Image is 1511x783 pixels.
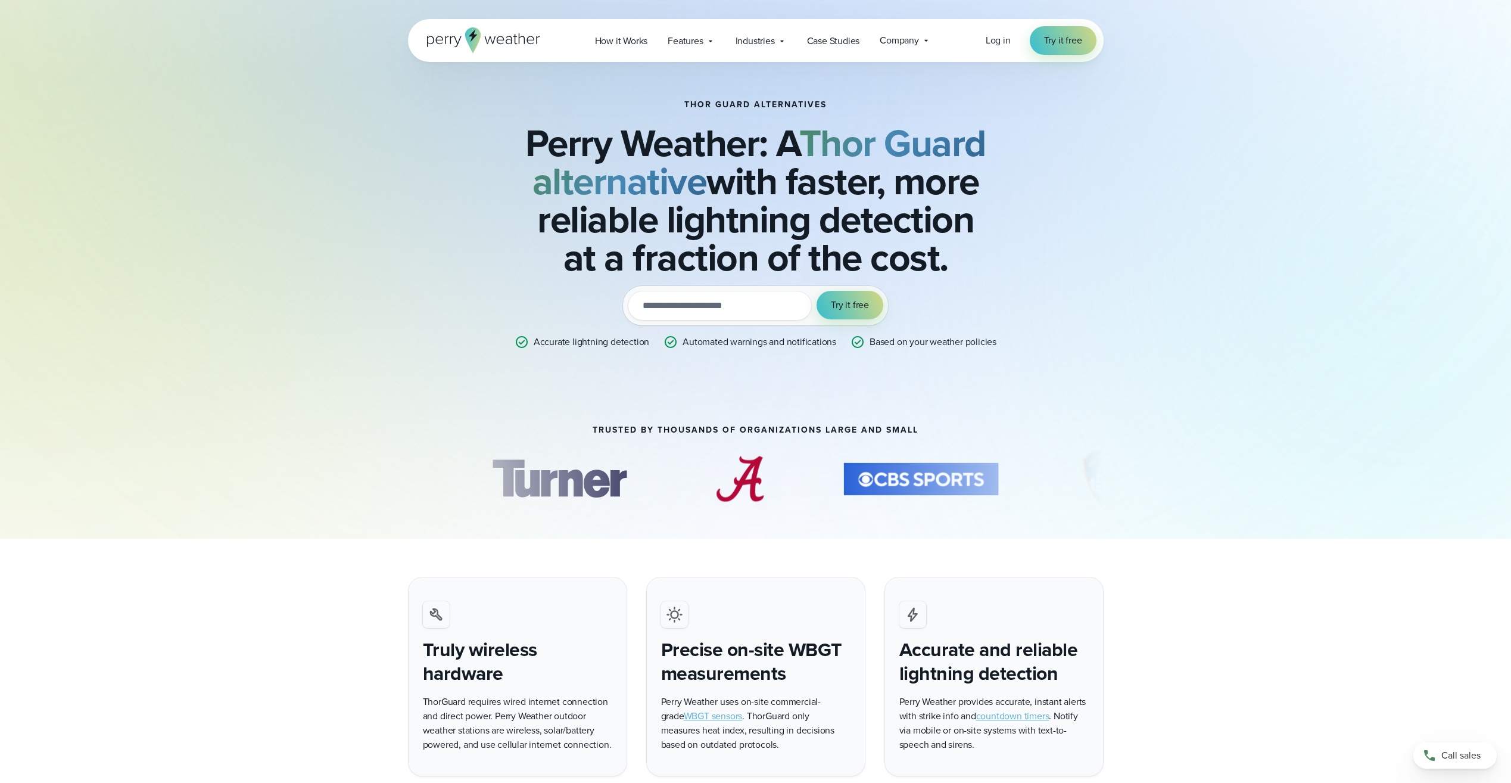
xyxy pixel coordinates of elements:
span: Features [668,34,703,48]
img: University-of-Alabama.svg [701,449,779,509]
img: CBS-Sports.svg [836,449,1005,509]
span: Case Studies [807,34,860,48]
div: 7 of 11 [836,449,1005,509]
h2: Perry Weather: A with faster, more reliable lightning detection at a fraction of the cost. [468,124,1044,276]
h4: Precise on-site WBGT measurements [661,638,850,685]
p: Automated warnings and notifications [683,335,836,349]
img: Turner-Construction_1.svg [475,449,644,509]
span: Try it free [1044,33,1082,48]
h1: THOR GUARD ALTERNATIVES [684,100,827,110]
h2: Trusted by thousands of organizations large and small [593,425,918,435]
div: 5 of 11 [475,449,644,509]
a: countdown timers [976,709,1049,723]
span: Industries [736,34,775,48]
a: Try it free [1030,26,1096,55]
button: Try it free [817,291,883,319]
a: WBGT sensors [684,709,743,723]
p: Accurate lightning detection [534,335,649,349]
div: 6 of 11 [701,449,779,509]
span: Company [880,33,919,48]
a: Case Studies [797,29,870,53]
p: ThorGuard requires wired internet connection and direct power. Perry Weather outdoor weather stat... [423,695,612,752]
h4: Accurate and reliable lightning detection [899,638,1089,685]
p: Based on your weather policies [870,335,996,349]
span: How it Works [595,34,648,48]
h5: Truly wireless hardware [423,638,612,685]
img: City-of-New-York-Fire-Department-FDNY.svg [1063,449,1155,509]
a: How it Works [585,29,658,53]
span: Log in [986,33,1011,47]
div: slideshow [408,449,1104,515]
a: Log in [986,33,1011,48]
div: 8 of 11 [1063,449,1155,509]
span: Call sales [1441,748,1481,763]
a: Call sales [1413,742,1497,769]
strong: Thor Guard alternative [532,115,986,209]
p: Perry Weather provides accurate, instant alerts with strike info and . Notify via mobile or on-si... [899,695,1089,752]
span: Try it free [831,298,869,312]
p: Perry Weather uses on-site commercial-grade . ThorGuard only measures heat index, resulting in de... [661,695,850,752]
